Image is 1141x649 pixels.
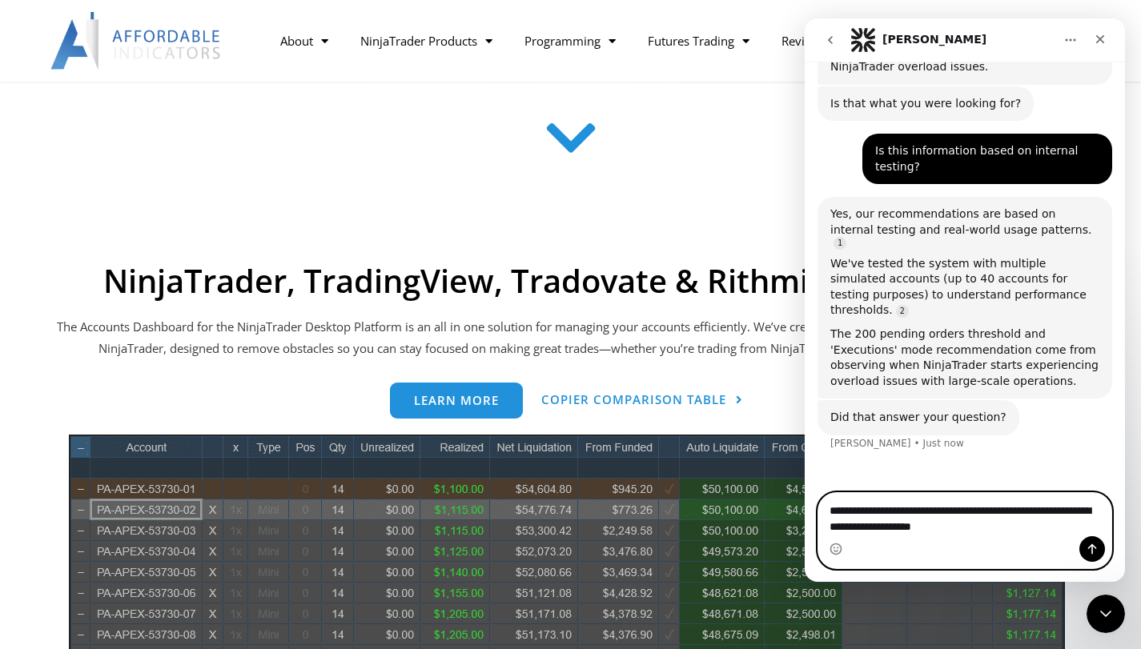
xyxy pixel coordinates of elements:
a: Reviews [765,22,842,59]
img: LogoAI | Affordable Indicators – NinjaTrader [50,12,223,70]
a: About [264,22,344,59]
h2: NinjaTrader, TradingView, Tradovate & Rithmic Trade Copier [54,262,1079,300]
a: Learn more [390,383,523,419]
a: Futures Trading [632,22,765,59]
a: Copier Comparison Table [541,383,743,419]
a: NinjaTrader Products [344,22,508,59]
span: Learn more [414,395,499,407]
a: Programming [508,22,632,59]
iframe: Intercom live chat [1087,595,1125,633]
nav: Menu [264,22,885,59]
p: The Accounts Dashboard for the NinjaTrader Desktop Platform is an all in one solution for managin... [54,316,1079,361]
span: Copier Comparison Table [541,394,726,406]
a: 0 [865,18,935,64]
iframe: Intercom live chat [805,18,1125,582]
